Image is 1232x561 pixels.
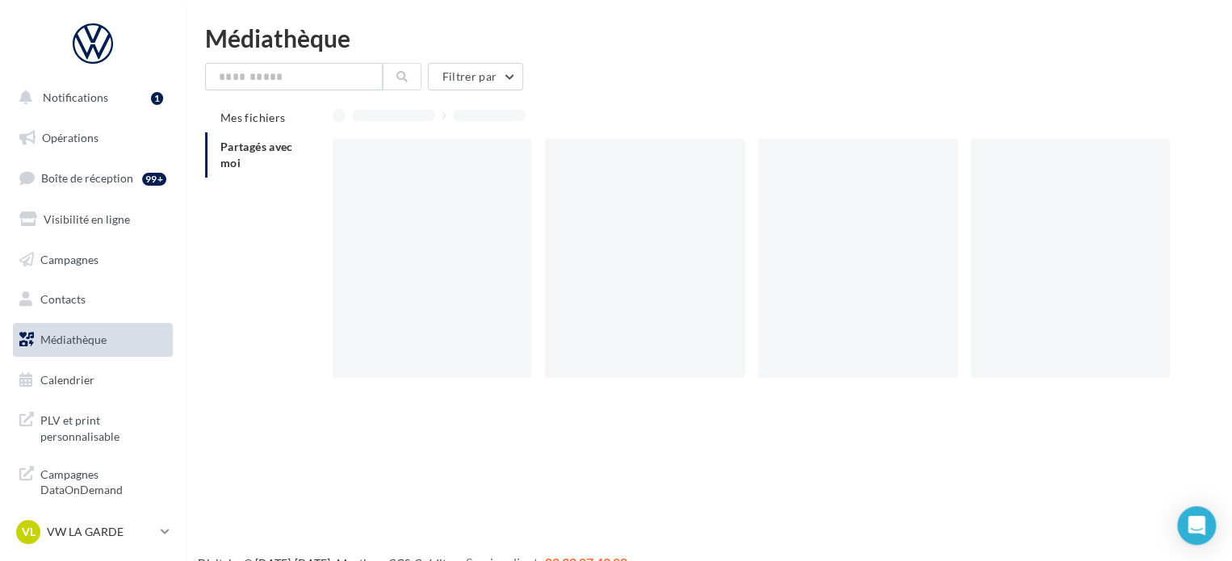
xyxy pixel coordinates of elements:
span: Boîte de réception [41,171,133,185]
span: Visibilité en ligne [44,212,130,226]
a: Visibilité en ligne [10,203,176,237]
div: Médiathèque [205,26,1213,50]
span: Médiathèque [40,333,107,346]
a: Calendrier [10,363,176,397]
a: Médiathèque [10,323,176,357]
a: Contacts [10,283,176,316]
a: Boîte de réception99+ [10,161,176,195]
span: Partagés avec moi [220,140,293,170]
div: 1 [151,92,163,105]
span: PLV et print personnalisable [40,409,166,444]
button: Filtrer par [428,63,523,90]
span: Contacts [40,292,86,306]
a: PLV et print personnalisable [10,403,176,450]
div: Open Intercom Messenger [1177,506,1216,545]
span: Campagnes [40,252,98,266]
p: VW LA GARDE [47,524,154,540]
div: 99+ [142,173,166,186]
span: VL [22,524,36,540]
span: Opérations [42,131,98,144]
a: Campagnes [10,243,176,277]
span: Calendrier [40,373,94,387]
a: Campagnes DataOnDemand [10,457,176,504]
button: Notifications 1 [10,81,170,115]
span: Notifications [43,90,108,104]
span: Mes fichiers [220,111,285,124]
a: Opérations [10,121,176,155]
span: Campagnes DataOnDemand [40,463,166,498]
a: VL VW LA GARDE [13,517,173,547]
